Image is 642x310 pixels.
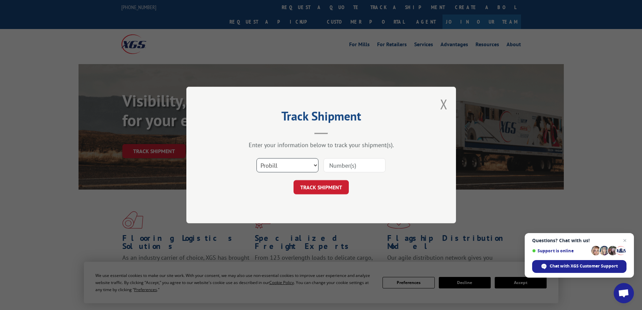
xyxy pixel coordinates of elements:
[220,111,422,124] h2: Track Shipment
[532,248,589,253] span: Support is online
[440,95,448,113] button: Close modal
[550,263,618,269] span: Chat with XGS Customer Support
[614,283,634,303] div: Open chat
[532,260,626,273] div: Chat with XGS Customer Support
[324,158,386,172] input: Number(s)
[621,236,629,245] span: Close chat
[532,238,626,243] span: Questions? Chat with us!
[220,141,422,149] div: Enter your information below to track your shipment(s).
[294,180,349,194] button: TRACK SHIPMENT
